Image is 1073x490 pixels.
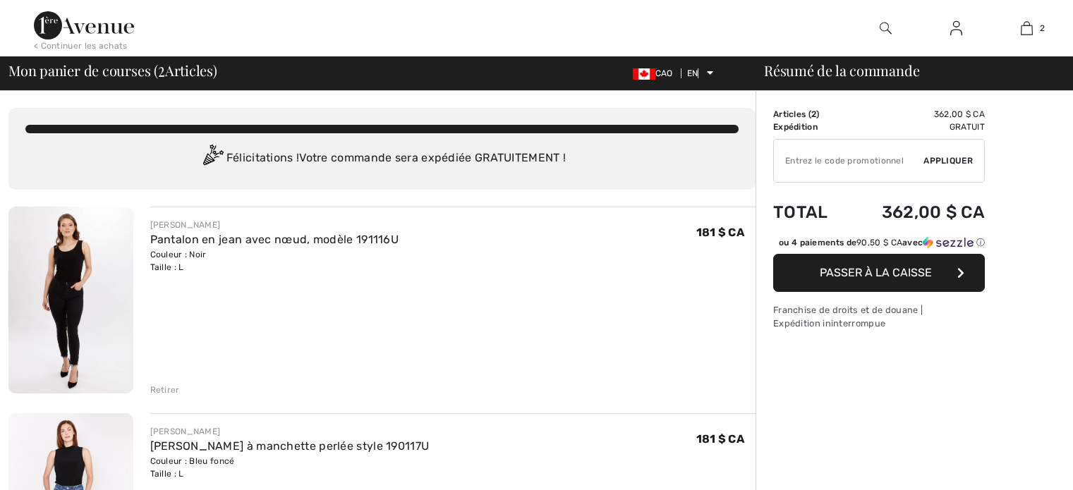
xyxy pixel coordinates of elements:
[1040,23,1045,33] font: 2
[820,266,932,279] font: Passer à la caisse
[1021,20,1033,37] img: Mon sac
[150,469,184,479] font: Taille : L
[939,20,974,37] a: Se connecter
[950,20,962,37] img: Mes informations
[773,305,923,329] font: Franchise de droits et de douane | Expédition ininterrompue
[226,151,300,164] font: Félicitations !
[150,250,207,259] font: Couleur : Noir
[150,427,221,436] font: [PERSON_NAME]
[934,109,985,119] font: 362,00 $ CA
[299,151,566,164] font: Votre commande sera expédiée GRATUITEMENT !
[150,233,399,246] a: Pantalon en jean avec nœud, modèle 191116U
[150,456,235,466] font: Couleur : Bleu foncé
[150,262,184,272] font: Taille : L
[165,61,217,80] font: Articles)
[198,145,226,173] img: Congratulation2.svg
[992,20,1061,37] a: 2
[773,254,985,292] button: Passer à la caisse
[773,109,811,119] font: Articles (
[8,61,158,80] font: Mon panier de courses (
[633,68,655,80] img: Dollar canadien
[150,439,430,453] a: [PERSON_NAME] à manchette perlée style 190117U
[764,61,919,80] font: Résumé de la commande
[158,56,165,81] font: 2
[950,122,985,132] font: Gratuit
[880,20,892,37] img: rechercher sur le site
[696,226,744,239] font: 181 $ CA
[8,207,133,393] img: Pantalon en jean avec nœud, modèle 191116U
[773,202,828,222] font: Total
[774,140,923,182] input: Code promotionnel
[655,68,673,78] font: CAO
[882,202,985,222] font: 362,00 $ CA
[923,156,973,166] font: Appliquer
[34,41,128,51] font: < Continuer les achats
[816,109,819,119] font: )
[773,236,985,254] div: ou 4 paiements de90,50 $ CAavecSezzle Cliquez pour en savoir plus sur Sezzle
[923,236,974,249] img: Sezzle
[779,236,985,249] div: ou 4 paiements de avec
[856,238,902,247] span: 90,50 $ CA
[150,220,221,230] font: [PERSON_NAME]
[773,122,818,132] font: Expédition
[811,109,816,119] font: 2
[687,68,698,78] font: EN
[34,11,134,39] img: 1ère Avenue
[696,432,744,446] font: 181 $ CA
[150,385,180,395] font: Retirer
